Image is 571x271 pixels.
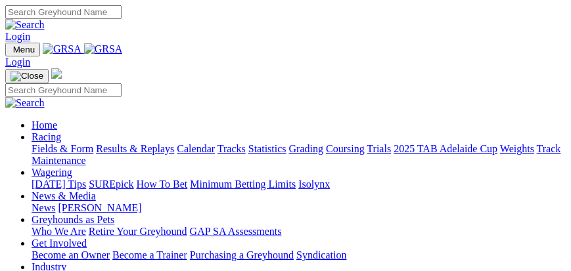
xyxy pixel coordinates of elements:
a: Become an Owner [32,249,110,261]
a: Wagering [32,167,72,178]
a: Become a Trainer [112,249,187,261]
a: Isolynx [298,178,330,190]
img: Close [11,71,43,81]
a: Who We Are [32,226,86,237]
div: Get Involved [32,249,566,261]
a: Racing [32,131,61,142]
a: Minimum Betting Limits [190,178,296,190]
a: Coursing [326,143,365,154]
a: [PERSON_NAME] [58,202,141,213]
a: Login [5,56,30,68]
a: Calendar [177,143,215,154]
a: Weights [500,143,534,154]
a: Get Involved [32,238,87,249]
a: Fields & Form [32,143,93,154]
a: Retire Your Greyhound [89,226,187,237]
a: 2025 TAB Adelaide Cup [394,143,497,154]
img: Search [5,19,45,31]
div: Wagering [32,178,566,190]
img: logo-grsa-white.png [51,68,62,79]
img: GRSA [43,43,81,55]
a: Trials [367,143,391,154]
div: News & Media [32,202,566,214]
div: Racing [32,143,566,167]
a: Syndication [296,249,346,261]
a: How To Bet [137,178,188,190]
a: Home [32,119,57,131]
a: Results & Replays [96,143,174,154]
span: Menu [13,45,35,54]
a: News [32,202,55,213]
a: Login [5,31,30,42]
a: Grading [289,143,323,154]
a: GAP SA Assessments [190,226,282,237]
a: Greyhounds as Pets [32,214,114,225]
button: Toggle navigation [5,43,40,56]
input: Search [5,83,122,97]
a: Track Maintenance [32,143,560,166]
button: Toggle navigation [5,69,49,83]
a: Statistics [248,143,286,154]
a: News & Media [32,190,96,201]
a: Purchasing a Greyhound [190,249,294,261]
img: GRSA [84,43,123,55]
div: Greyhounds as Pets [32,226,566,238]
a: [DATE] Tips [32,178,86,190]
input: Search [5,5,122,19]
a: SUREpick [89,178,133,190]
img: Search [5,97,45,109]
a: Tracks [217,143,246,154]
